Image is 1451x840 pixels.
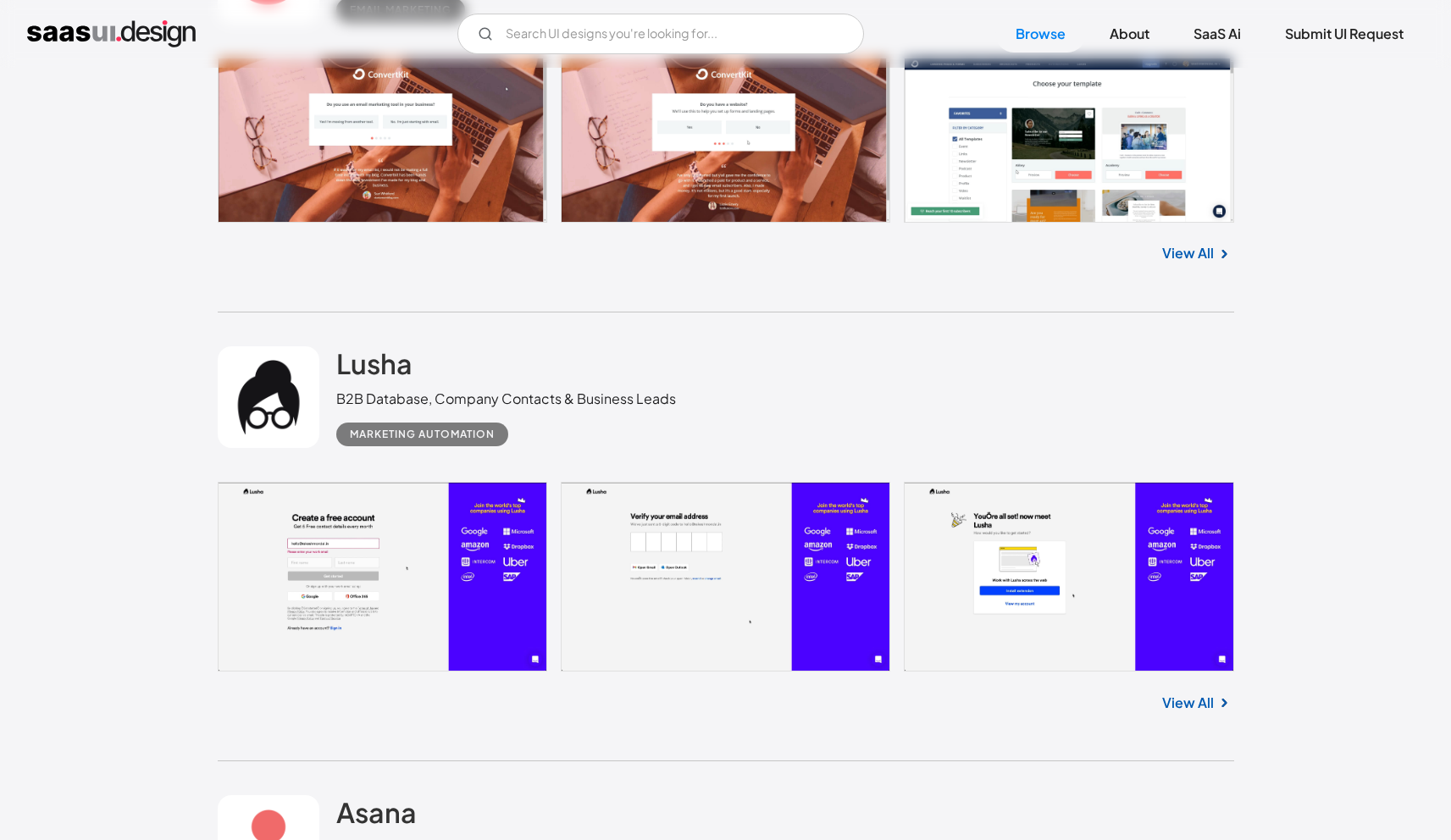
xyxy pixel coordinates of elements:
a: home [27,20,196,47]
a: SaaS Ai [1173,15,1261,52]
a: Browse [995,15,1086,52]
div: Marketing Automation [350,424,495,445]
a: Submit UI Request [1265,15,1424,52]
div: B2B Database, Company Contacts & Business Leads [336,389,676,409]
a: About [1089,15,1170,52]
a: View All [1162,693,1214,713]
a: Asana [336,795,417,837]
a: Lusha [336,346,413,389]
h2: Lusha [336,346,413,380]
form: Email Form [457,14,864,54]
input: Search UI designs you're looking for... [457,14,864,54]
a: View All [1162,243,1214,263]
h2: Asana [336,795,417,829]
